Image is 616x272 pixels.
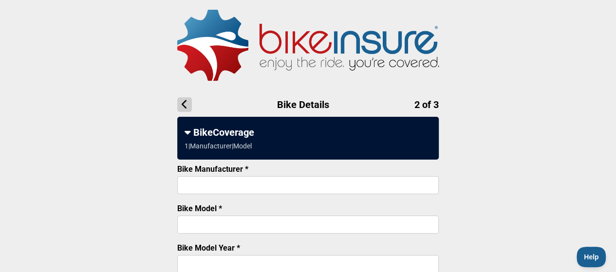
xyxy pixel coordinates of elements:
[177,164,248,174] label: Bike Manufacturer *
[414,99,439,110] span: 2 of 3
[177,204,222,213] label: Bike Model *
[177,97,439,112] h1: Bike Details
[185,142,252,150] div: 1 | Manufacturer | Model
[177,243,240,253] label: Bike Model Year *
[577,247,606,267] iframe: Toggle Customer Support
[185,127,431,138] div: BikeCoverage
